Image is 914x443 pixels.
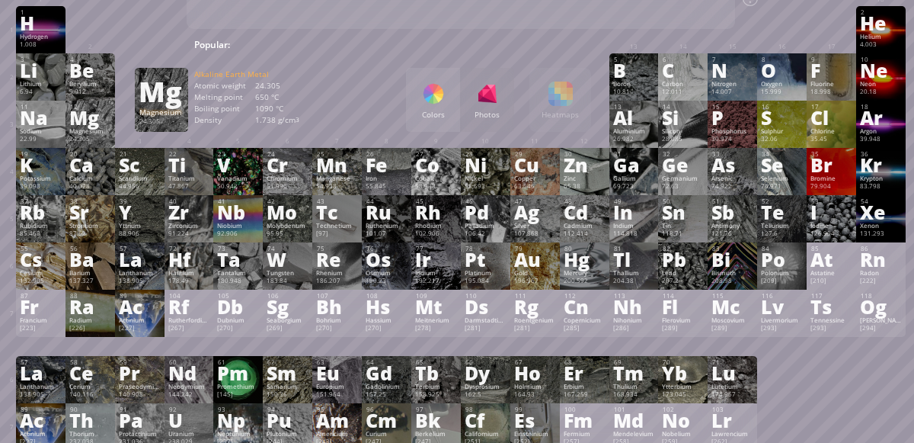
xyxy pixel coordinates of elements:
div: 32 [663,150,704,158]
div: 24.305 [69,135,111,144]
div: 21 [120,150,161,158]
div: Cd [564,204,606,220]
div: Cr [267,156,308,173]
div: 12.011 [662,88,704,97]
div: Rn [860,251,902,268]
div: 56 [70,245,111,252]
div: 42 [267,197,308,205]
div: Beryllium [69,80,111,88]
div: Zinc [564,175,606,182]
div: Boiling point [194,104,255,114]
div: 650 °C [255,92,316,102]
div: 30 [564,150,606,158]
div: 58.693 [465,182,507,191]
div: 52 [762,197,803,205]
div: Lithium [20,80,62,88]
div: 8 [762,56,803,63]
div: 82 [663,245,704,252]
div: Popular: [194,37,251,57]
div: Rb [20,204,62,220]
div: Pb [662,251,704,268]
div: Po [761,251,803,268]
div: Mg [69,109,111,126]
div: Gold [514,269,556,277]
div: 49 [614,197,655,205]
div: 83.798 [860,182,902,191]
div: Argon [860,127,902,135]
div: As [711,156,753,173]
div: Colors [406,110,460,120]
div: 7 [712,56,753,63]
div: 23 [218,150,259,158]
div: Ru [366,204,407,220]
div: 31 [614,150,655,158]
div: 6 [663,56,704,63]
div: Os [366,251,407,268]
div: Titanium [168,175,210,182]
div: 85 [811,245,852,252]
div: 92.906 [217,230,259,239]
div: 32.06 [761,135,803,144]
div: 4 [70,56,111,63]
div: Iridium [415,269,457,277]
div: 58.933 [415,182,457,191]
div: Cs [20,251,62,268]
div: 73 [218,245,259,252]
div: Alkaline Earth Metal [194,69,316,79]
div: Mo [267,204,308,220]
div: Aluminium [613,127,655,135]
div: [97] [316,230,358,239]
div: Palladium [465,222,507,230]
div: 55 [21,245,62,252]
div: Scandium [119,175,161,182]
div: 2 [861,8,902,16]
div: Zirconium [168,222,210,230]
div: K [20,156,62,173]
div: 1.008 [20,40,62,50]
div: 78 [465,245,507,252]
div: 118.71 [662,230,704,239]
div: 35.45 [810,135,852,144]
div: 83 [712,245,753,252]
div: 10 [861,56,902,63]
div: Ne [860,62,902,79]
div: Ir [415,251,457,268]
div: 57 [120,245,161,252]
div: Sulphur [761,127,803,135]
div: Hydrogen [20,33,62,40]
div: 54 [861,197,902,205]
div: 14 [663,103,704,111]
div: Ti [168,156,210,173]
div: 79.904 [810,182,852,191]
div: 19 [21,150,62,158]
div: Si [662,109,704,126]
div: 74.922 [711,182,753,191]
div: 41 [218,197,259,205]
div: Rhodium [415,222,457,230]
div: Krypton [860,175,902,182]
div: Hf [168,251,210,268]
div: 137.327 [69,277,111,286]
div: Niobium [217,222,259,230]
div: Tungsten [267,269,308,277]
div: Density [194,115,255,125]
div: Xenon [860,222,902,230]
div: Iodine [810,222,852,230]
div: Ar [860,109,902,126]
div: Hafnium [168,269,210,277]
div: 18 [861,103,902,111]
div: Ge [662,156,704,173]
div: 45 [416,197,457,205]
div: 30.974 [711,135,753,144]
div: 40 [169,197,210,205]
div: Zn [564,156,606,173]
div: 127.6 [761,230,803,239]
div: V [217,156,259,173]
div: 1.738 g/cm [255,115,316,125]
div: 50.942 [217,182,259,191]
div: Pt [465,251,507,268]
div: Mercury [564,269,606,277]
div: 63.546 [514,182,556,191]
div: 27 [416,150,457,158]
div: Vanadium [217,175,259,182]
